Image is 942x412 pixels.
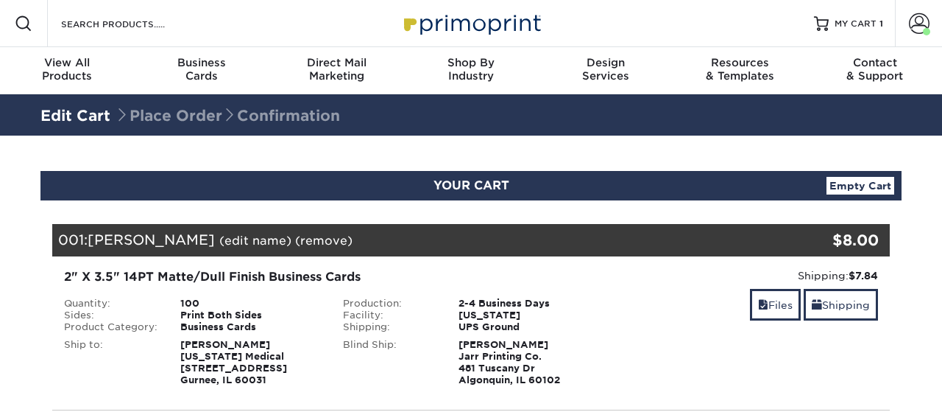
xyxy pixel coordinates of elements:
[807,47,942,94] a: Contact& Support
[53,321,169,333] div: Product Category:
[447,310,610,321] div: [US_STATE]
[295,234,353,248] a: (remove)
[807,56,942,69] span: Contact
[269,56,404,83] div: Marketing
[269,47,404,94] a: Direct MailMarketing
[169,321,332,333] div: Business Cards
[538,56,673,83] div: Services
[807,56,942,83] div: & Support
[750,289,801,321] a: Files
[53,310,169,321] div: Sides:
[64,268,599,286] div: 2" X 3.5" 14PT Matte/Dull Finish Business Cards
[758,299,768,311] span: files
[673,56,807,83] div: & Templates
[849,270,878,282] strong: $7.84
[447,321,610,333] div: UPS Ground
[750,229,879,251] div: $8.00
[397,7,545,39] img: Primoprint
[269,56,404,69] span: Direct Mail
[332,321,448,333] div: Shipping:
[826,177,894,195] a: Empty Cart
[332,310,448,321] div: Facility:
[135,56,269,69] span: Business
[169,298,332,310] div: 100
[538,56,673,69] span: Design
[404,47,539,94] a: Shop ByIndustry
[538,47,673,94] a: DesignServices
[804,289,878,321] a: Shipping
[60,15,203,32] input: SEARCH PRODUCTS.....
[135,47,269,94] a: BusinessCards
[169,310,332,321] div: Print Both Sides
[219,234,291,248] a: (edit name)
[53,298,169,310] div: Quantity:
[447,298,610,310] div: 2-4 Business Days
[621,268,878,283] div: Shipping:
[135,56,269,83] div: Cards
[404,56,539,83] div: Industry
[332,339,448,386] div: Blind Ship:
[673,47,807,94] a: Resources& Templates
[180,339,287,385] strong: [PERSON_NAME] [US_STATE] Medical [STREET_ADDRESS] Gurnee, IL 60031
[40,107,110,125] a: Edit Cart
[332,298,448,310] div: Production:
[458,339,560,385] strong: [PERSON_NAME] Jarr Printing Co. 481 Tuscany Dr Algonquin, IL 60102
[835,18,877,30] span: MY CART
[879,18,883,29] span: 1
[52,224,750,256] div: 001:
[88,231,215,248] span: [PERSON_NAME]
[115,107,340,125] span: Place Order Confirmation
[433,178,509,192] span: YOUR CART
[404,56,539,69] span: Shop By
[812,299,822,311] span: shipping
[673,56,807,69] span: Resources
[53,339,169,386] div: Ship to:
